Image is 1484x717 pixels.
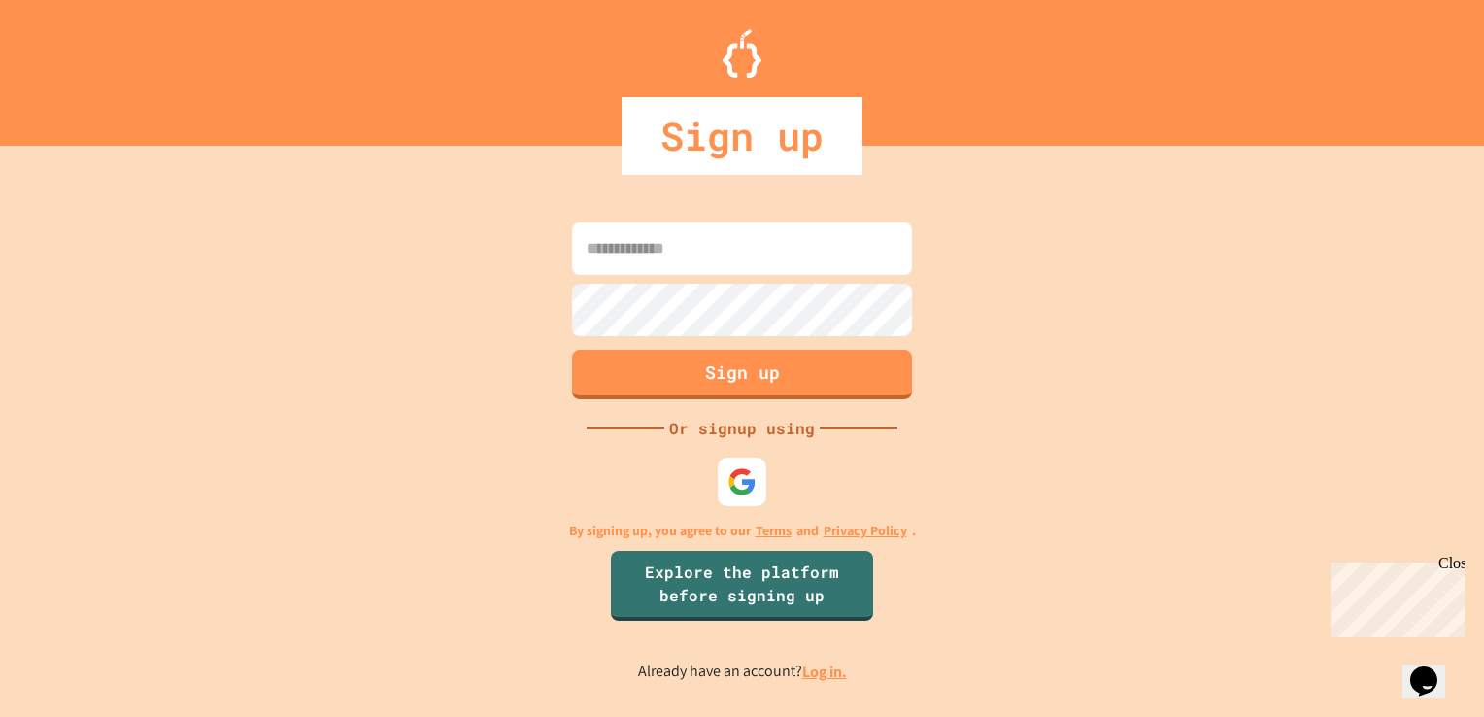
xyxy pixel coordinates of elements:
img: Logo.svg [723,29,761,78]
p: Already have an account? [638,660,847,684]
div: Or signup using [664,417,820,440]
iframe: chat widget [1323,555,1465,637]
img: google-icon.svg [727,467,757,496]
a: Explore the platform before signing up [611,551,873,621]
a: Terms [756,521,792,541]
iframe: chat widget [1402,639,1465,698]
a: Privacy Policy [824,521,907,541]
button: Sign up [572,350,912,399]
div: Chat with us now!Close [8,8,134,123]
a: Log in. [802,662,847,682]
div: Sign up [622,97,862,175]
p: By signing up, you agree to our and . [569,521,916,541]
